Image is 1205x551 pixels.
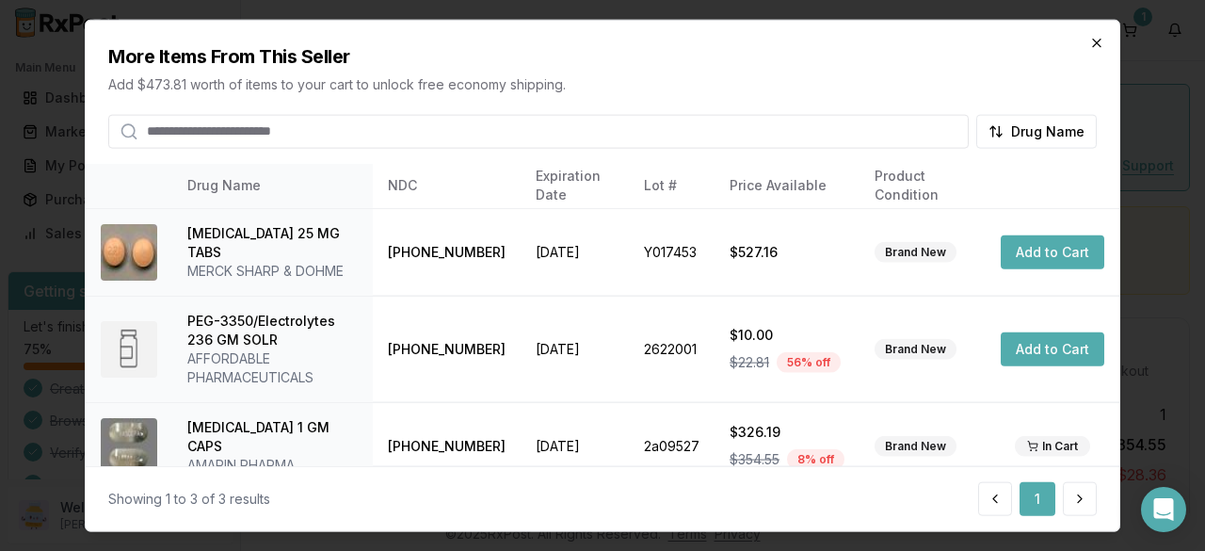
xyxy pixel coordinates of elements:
h2: More Items From This Seller [108,42,1097,69]
span: $22.81 [730,353,769,372]
td: [DATE] [521,402,629,490]
td: [PHONE_NUMBER] [373,402,521,490]
div: 8 % off [787,449,844,470]
div: Brand New [875,339,956,360]
div: Brand New [875,436,956,457]
button: 1 [1020,482,1055,516]
span: $354.55 [730,450,779,469]
button: Add to Cart [1001,235,1104,269]
div: MERCK SHARP & DOHME [187,262,358,281]
button: Add to Cart [1001,332,1104,366]
img: PEG-3350/Electrolytes 236 GM SOLR [101,321,157,378]
th: NDC [373,163,521,208]
td: [PHONE_NUMBER] [373,296,521,402]
div: AMARIN PHARMA [187,456,358,475]
td: 2622001 [629,296,715,402]
div: AFFORDABLE PHARMACEUTICALS [187,349,358,387]
td: Y017453 [629,208,715,296]
div: 56 % off [777,352,841,373]
div: PEG-3350/Electrolytes 236 GM SOLR [187,312,358,349]
th: Drug Name [172,163,373,208]
div: Brand New [875,242,956,263]
button: Drug Name [976,114,1097,148]
div: [MEDICAL_DATA] 1 GM CAPS [187,418,358,456]
div: Showing 1 to 3 of 3 results [108,490,270,509]
div: $326.19 [730,423,844,442]
th: Product Condition [860,163,986,208]
div: [MEDICAL_DATA] 25 MG TABS [187,224,358,262]
th: Price Available [715,163,860,208]
div: $527.16 [730,243,844,262]
div: $10.00 [730,326,844,345]
td: [PHONE_NUMBER] [373,208,521,296]
span: Drug Name [1011,122,1084,140]
td: [DATE] [521,208,629,296]
p: Add $473.81 worth of items to your cart to unlock free economy shipping. [108,74,1097,93]
td: [DATE] [521,296,629,402]
th: Expiration Date [521,163,629,208]
img: Januvia 25 MG TABS [101,224,157,281]
th: Lot # [629,163,715,208]
td: 2a09527 [629,402,715,490]
img: Vascepa 1 GM CAPS [101,418,157,475]
div: In Cart [1015,436,1090,457]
